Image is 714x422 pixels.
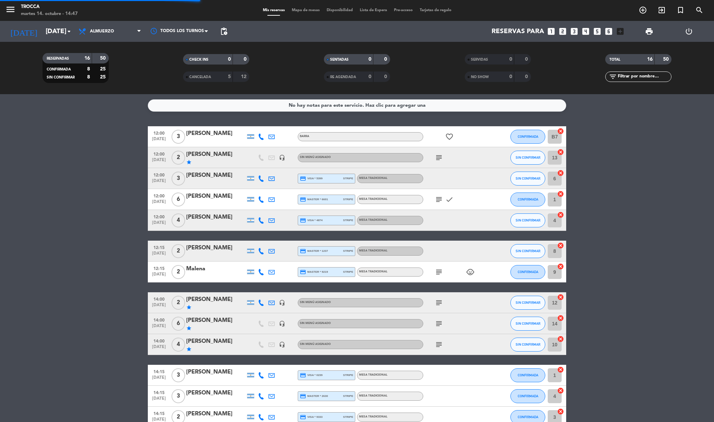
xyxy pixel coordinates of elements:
input: Filtrar por nombre... [617,73,671,81]
span: RE AGENDADA [330,75,356,79]
span: MESA TRADICIONAL [359,270,387,273]
span: 12:00 [150,191,168,199]
i: child_care [466,268,474,276]
i: headset_mic [279,321,285,327]
i: headset_mic [279,341,285,348]
button: CONFIRMADA [510,193,545,206]
i: headset_mic [279,300,285,306]
button: SIN CONFIRMAR [510,172,545,186]
span: stripe [343,197,353,202]
i: credit_card [300,248,306,254]
i: cancel [557,408,564,415]
span: Sin menú asignado [300,301,331,304]
i: cancel [557,387,564,394]
span: 4 [172,338,185,352]
span: visa * 4874 [300,217,322,224]
strong: 50 [663,57,670,62]
i: looks_one [547,27,556,36]
div: [PERSON_NAME] [186,213,245,222]
span: visa * 9333 [300,414,322,420]
i: arrow_drop_down [65,27,73,36]
i: credit_card [300,196,306,203]
div: [PERSON_NAME] [186,192,245,201]
span: Pre-acceso [390,8,416,12]
span: [DATE] [150,179,168,187]
span: master * 9219 [300,269,328,275]
span: 2 [172,296,185,310]
div: [PERSON_NAME] [186,295,245,304]
strong: 16 [647,57,653,62]
i: [DATE] [5,24,42,39]
span: CONFIRMADA [518,197,538,201]
i: cancel [557,242,564,249]
span: [DATE] [150,324,168,332]
span: MESA TRADICIONAL [359,177,387,180]
span: Mis reservas [259,8,288,12]
span: CONFIRMADA [518,373,538,377]
span: NO SHOW [471,75,489,79]
strong: 8 [87,75,90,80]
i: filter_list [609,73,617,81]
span: [DATE] [150,396,168,404]
span: [DATE] [150,220,168,228]
div: [PERSON_NAME] [186,368,245,377]
span: stripe [343,249,353,253]
i: looks_two [558,27,567,36]
div: [PERSON_NAME] [186,316,245,325]
div: martes 14. octubre - 14:47 [21,10,78,17]
div: [PERSON_NAME] [186,129,245,138]
strong: 0 [525,57,529,62]
span: Almuerzo [90,29,114,34]
div: [PERSON_NAME] [186,409,245,419]
span: SIN CONFIRMAR [516,218,540,222]
span: 2 [172,265,185,279]
i: looks_3 [570,27,579,36]
i: looks_6 [604,27,613,36]
span: stripe [343,270,353,274]
span: CONFIRMADA [47,68,71,71]
span: 12:00 [150,150,168,158]
span: MESA TRADICIONAL [359,198,387,201]
span: [DATE] [150,375,168,383]
i: cancel [557,169,564,176]
span: 12:15 [150,264,168,272]
i: turned_in_not [676,6,685,14]
span: SIN CONFIRMAR [516,249,540,253]
span: 12:00 [150,171,168,179]
span: print [645,27,653,36]
span: Disponibilidad [323,8,356,12]
strong: 0 [228,57,231,62]
span: visa * 0239 [300,372,322,378]
div: Trocca [21,3,78,10]
span: MESA TRADICIONAL [359,394,387,397]
span: 12:15 [150,243,168,251]
i: exit_to_app [658,6,666,14]
span: [DATE] [150,303,168,311]
span: 14:00 [150,337,168,345]
div: LOG OUT [669,21,709,42]
div: [PERSON_NAME] [186,389,245,398]
span: CONFIRMADA [518,394,538,398]
div: [PERSON_NAME] [186,243,245,253]
span: 14:00 [150,316,168,324]
i: looks_5 [593,27,602,36]
i: subject [435,153,443,162]
strong: 0 [525,74,529,79]
i: cancel [557,336,564,342]
span: stripe [343,218,353,223]
span: SENTADAS [330,58,349,61]
span: stripe [343,373,353,377]
strong: 0 [369,74,371,79]
i: star [186,325,192,331]
button: SIN CONFIRMAR [510,244,545,258]
span: [DATE] [150,251,168,259]
strong: 0 [509,74,512,79]
span: MESA TRADICIONAL [359,219,387,221]
i: credit_card [300,217,306,224]
span: 2 [172,151,185,165]
i: subject [435,319,443,328]
span: visa * 5399 [300,175,322,182]
span: BARRA [300,135,309,138]
span: stripe [343,415,353,419]
span: CONFIRMADA [518,415,538,419]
